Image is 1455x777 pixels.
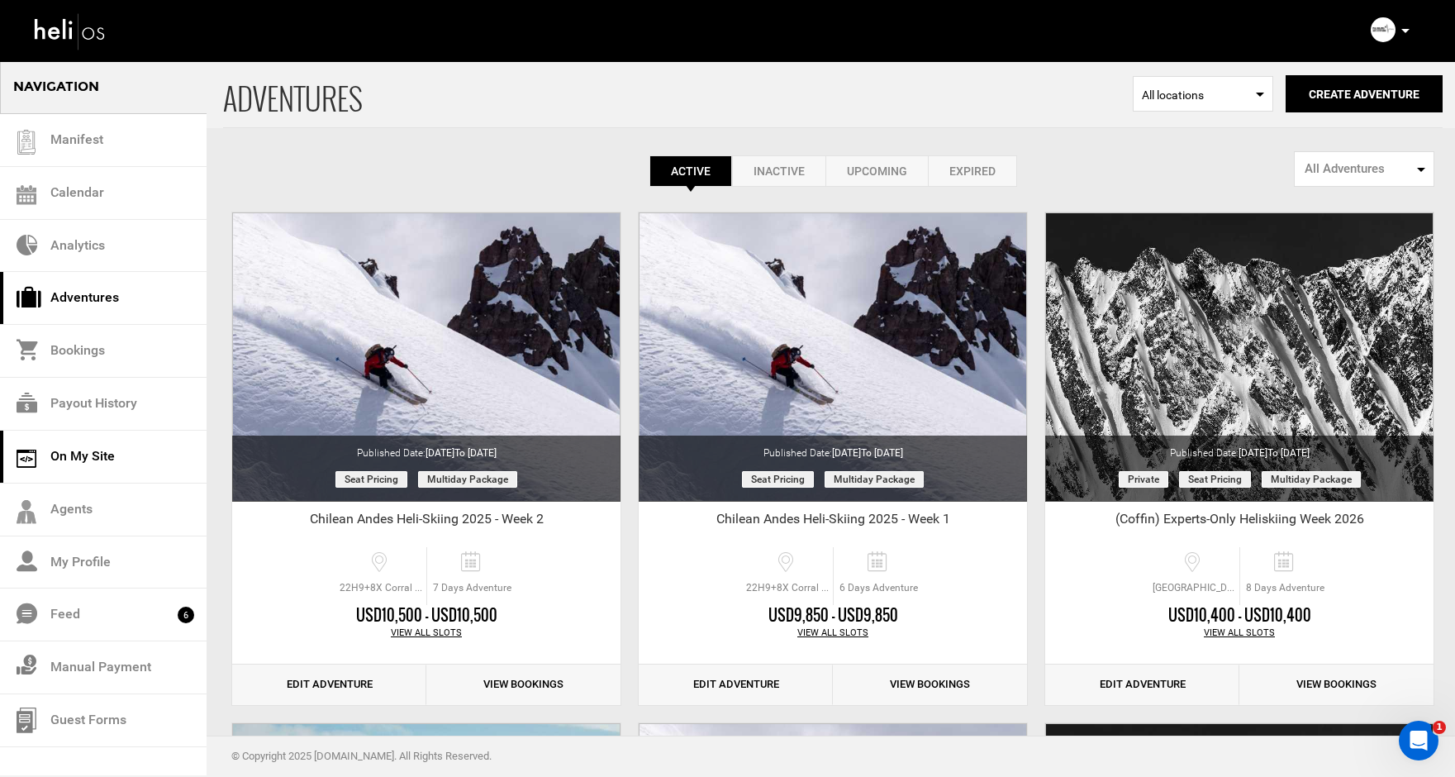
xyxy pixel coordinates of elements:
[426,665,621,705] a: View Bookings
[742,471,814,488] span: Seat Pricing
[1240,581,1330,595] span: 8 Days Adventure
[928,155,1017,187] a: Expired
[232,605,621,627] div: USD10,500 - USD10,500
[639,665,833,705] a: Edit Adventure
[825,471,924,488] span: Multiday package
[825,155,928,187] a: Upcoming
[833,665,1027,705] a: View Bookings
[232,665,426,705] a: Edit Adventure
[232,510,621,535] div: Chilean Andes Heli-Skiing 2025 - Week 2
[335,581,426,595] span: 22H9+8X Corral de Salas, [GEOGRAPHIC_DATA], [GEOGRAPHIC_DATA]
[1045,510,1434,535] div: (Coffin) Experts-Only Heliskiing Week 2026
[1045,665,1239,705] a: Edit Adventure
[17,185,36,205] img: calendar.svg
[639,605,1027,627] div: USD9,850 - USD9,850
[17,450,36,468] img: on_my_site.svg
[1262,471,1361,488] span: Multiday package
[1142,87,1264,103] span: All locations
[1267,447,1310,459] span: to [DATE]
[1119,471,1168,488] span: Private
[17,500,36,524] img: agents-icon.svg
[639,436,1027,460] div: Published Date:
[1045,627,1434,640] div: View All Slots
[639,510,1027,535] div: Chilean Andes Heli-Skiing 2025 - Week 1
[427,581,517,595] span: 7 Days Adventure
[1286,75,1443,112] button: Create Adventure
[1371,17,1396,42] img: 2fc09df56263535bfffc428f72fcd4c8.png
[639,627,1027,640] div: View All Slots
[1179,471,1251,488] span: Seat Pricing
[1239,665,1434,705] a: View Bookings
[742,581,833,595] span: 22H9+8X Corral de Salas, [GEOGRAPHIC_DATA], [GEOGRAPHIC_DATA]
[1433,721,1446,734] span: 1
[1294,151,1434,187] button: All Adventures
[14,130,39,155] img: guest-list.svg
[832,447,903,459] span: [DATE]
[232,436,621,460] div: Published Date:
[1239,447,1310,459] span: [DATE]
[426,447,497,459] span: [DATE]
[834,581,924,595] span: 6 Days Adventure
[1045,605,1434,627] div: USD10,400 - USD10,400
[454,447,497,459] span: to [DATE]
[33,9,107,53] img: heli-logo
[232,627,621,640] div: View All Slots
[1148,581,1239,595] span: [GEOGRAPHIC_DATA][PERSON_NAME], [GEOGRAPHIC_DATA]
[1305,160,1413,178] span: All Adventures
[1133,76,1273,112] span: Select box activate
[418,471,517,488] span: Multiday package
[223,60,1133,127] span: ADVENTURES
[335,471,407,488] span: Seat Pricing
[1399,721,1438,760] iframe: Intercom live chat
[649,155,732,187] a: Active
[1045,436,1434,460] div: Published Date:
[861,447,903,459] span: to [DATE]
[732,155,825,187] a: Inactive
[178,607,194,623] span: 6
